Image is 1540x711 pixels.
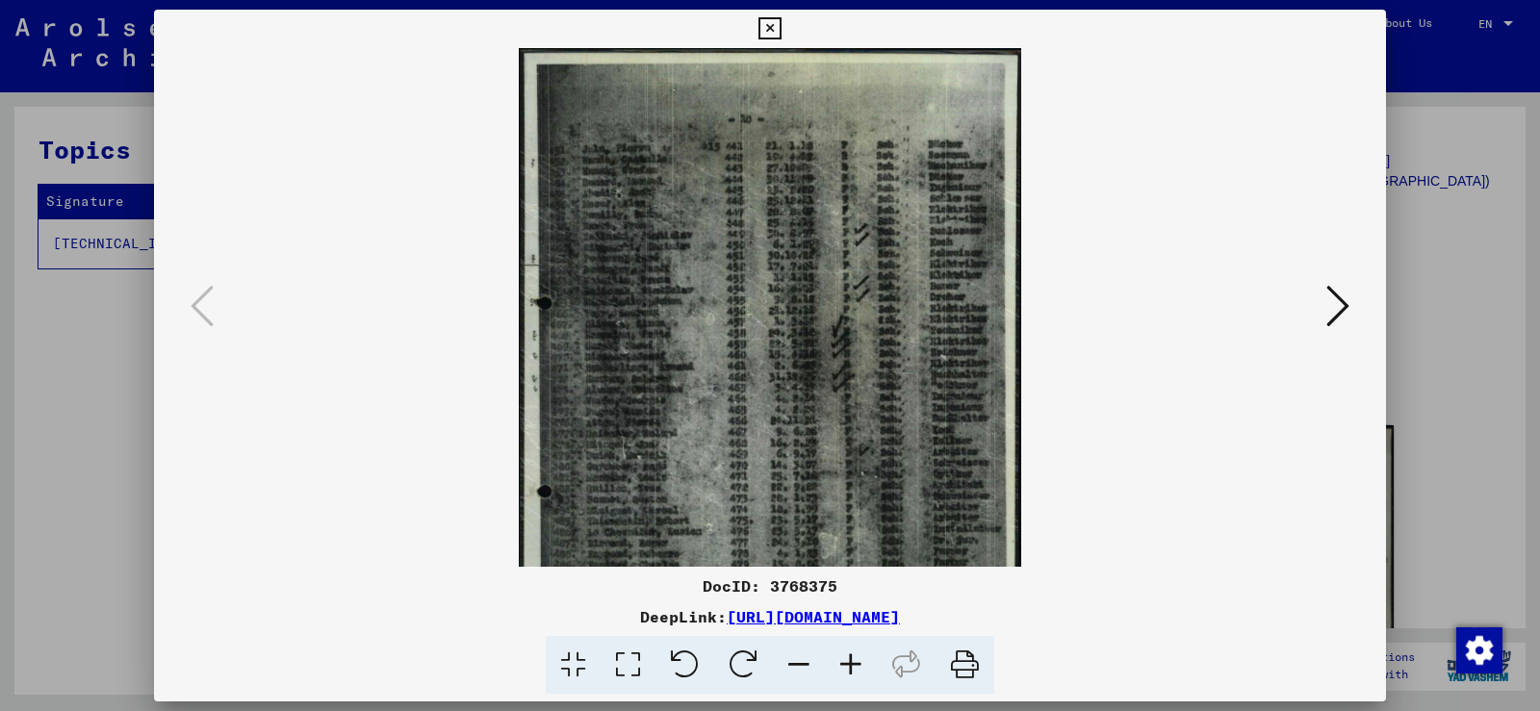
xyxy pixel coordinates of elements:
[1455,626,1501,673] div: Change consent
[1456,627,1502,673] img: Change consent
[727,607,900,626] a: [URL][DOMAIN_NAME]
[154,605,1386,628] div: DeepLink:
[154,574,1386,597] div: DocID: 3768375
